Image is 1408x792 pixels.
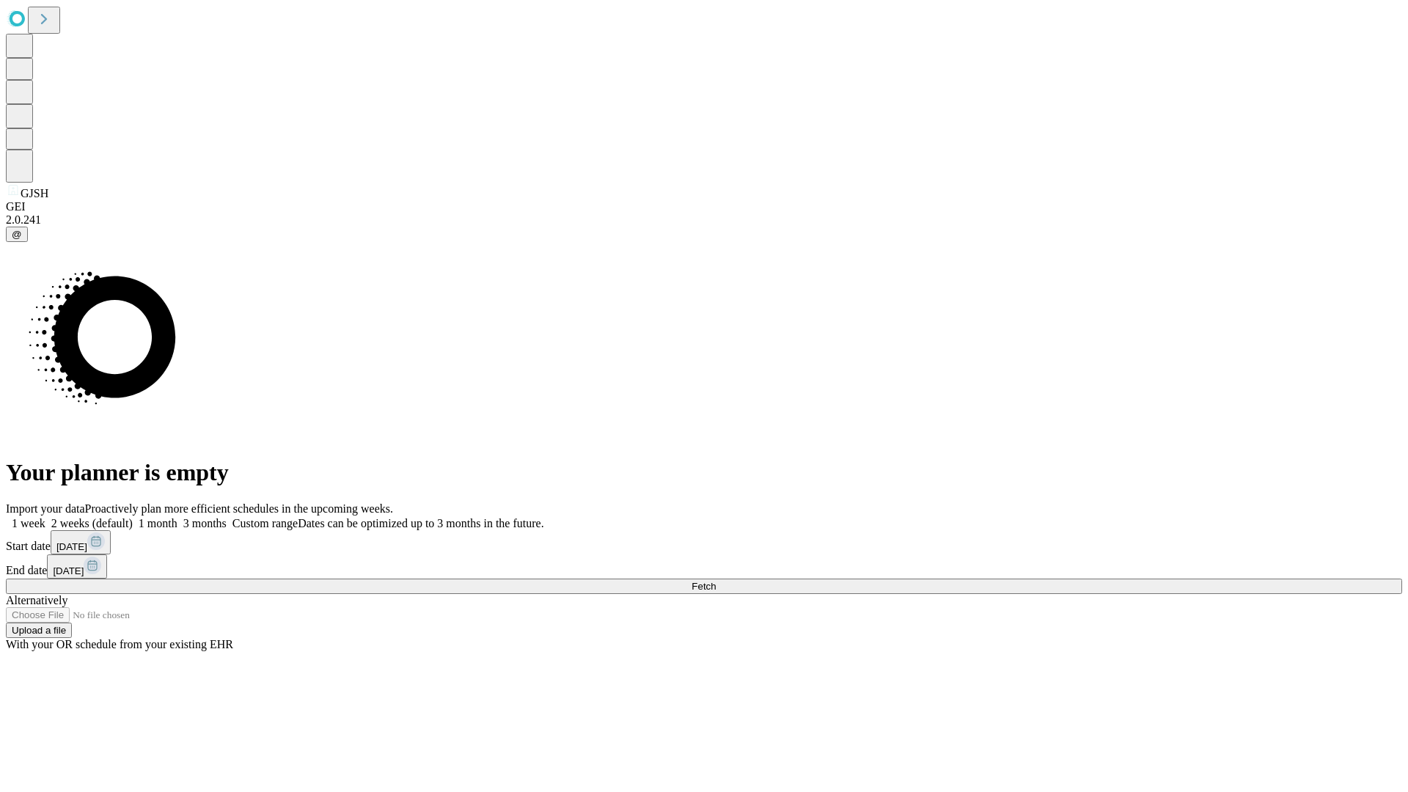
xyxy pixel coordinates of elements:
span: 1 month [139,517,177,529]
span: 2 weeks (default) [51,517,133,529]
span: @ [12,229,22,240]
span: 3 months [183,517,227,529]
div: 2.0.241 [6,213,1402,227]
h1: Your planner is empty [6,459,1402,486]
span: With your OR schedule from your existing EHR [6,638,233,650]
span: [DATE] [53,565,84,576]
span: [DATE] [56,541,87,552]
span: GJSH [21,187,48,199]
span: Fetch [692,581,716,592]
div: End date [6,554,1402,579]
button: [DATE] [51,530,111,554]
span: Dates can be optimized up to 3 months in the future. [298,517,543,529]
span: Import your data [6,502,85,515]
div: Start date [6,530,1402,554]
span: Proactively plan more efficient schedules in the upcoming weeks. [85,502,393,515]
span: Custom range [232,517,298,529]
span: Alternatively [6,594,67,606]
span: 1 week [12,517,45,529]
button: Upload a file [6,623,72,638]
button: Fetch [6,579,1402,594]
div: GEI [6,200,1402,213]
button: @ [6,227,28,242]
button: [DATE] [47,554,107,579]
